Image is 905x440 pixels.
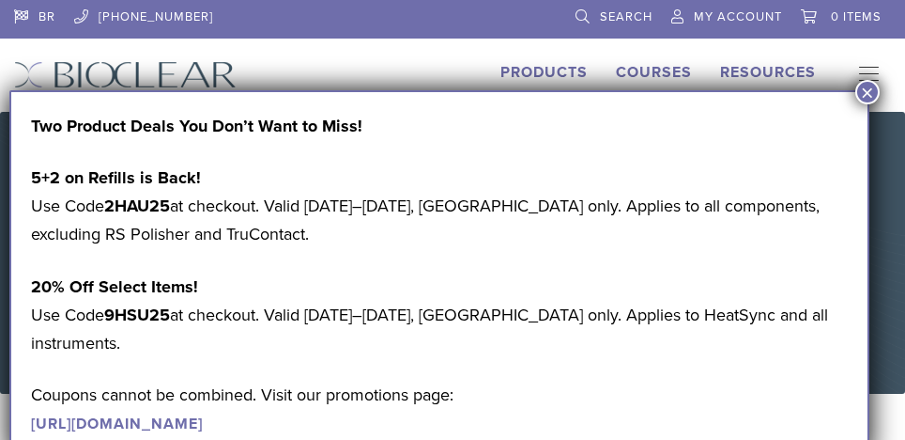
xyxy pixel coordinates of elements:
[31,273,848,357] p: Use Code at checkout. Valid [DATE]–[DATE], [GEOGRAPHIC_DATA] only. Applies to HeatSync and all in...
[694,9,782,24] span: My Account
[844,61,891,89] nav: Primary Navigation
[616,63,692,82] a: Courses
[600,9,652,24] span: Search
[31,381,848,437] p: Coupons cannot be combined. Visit our promotions page:
[500,63,588,82] a: Products
[31,164,848,248] p: Use Code at checkout. Valid [DATE]–[DATE], [GEOGRAPHIC_DATA] only. Applies to all components, exc...
[831,9,882,24] span: 0 items
[720,63,816,82] a: Resources
[104,305,170,325] strong: 9HSU25
[14,61,237,88] img: Bioclear
[31,276,198,297] strong: 20% Off Select Items!
[104,196,170,216] strong: 2HAU25
[31,116,362,136] strong: Two Product Deals You Don’t Want to Miss!
[855,80,880,104] button: Close
[31,415,203,433] a: [URL][DOMAIN_NAME]
[31,167,201,188] strong: 5+2 on Refills is Back!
